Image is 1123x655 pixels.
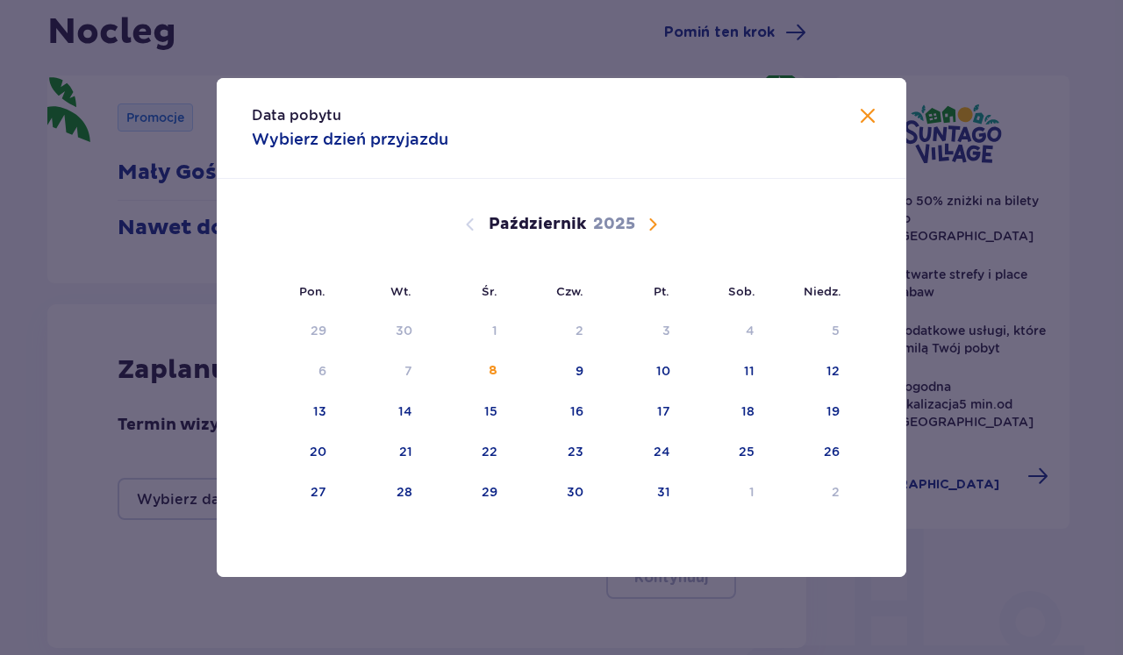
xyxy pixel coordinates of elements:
td: Data niedostępna. czwartek, 2 października 2025 [510,312,597,351]
td: 28 [339,473,426,512]
div: 12 [826,362,840,380]
td: Data niedostępna. środa, 1 października 2025 [425,312,510,351]
td: Data niedostępna. wtorek, 30 września 2025 [339,312,426,351]
td: 31 [596,473,683,512]
div: 13 [313,402,326,420]
div: 26 [824,443,840,460]
td: 10 [596,352,683,391]
td: 26 [767,433,852,472]
div: 27 [311,483,326,501]
div: 7 [404,362,412,380]
div: 29 [482,483,497,501]
small: Śr. [482,284,497,298]
div: 9 [576,362,583,380]
div: 29 [311,322,326,339]
td: 29 [425,473,510,512]
div: 31 [657,483,670,501]
div: 25 [739,443,755,460]
td: Data niedostępna. niedziela, 5 października 2025 [767,312,852,351]
div: 30 [567,483,583,501]
div: 1 [749,483,755,501]
td: 13 [252,393,339,431]
div: 14 [398,402,412,420]
button: Poprzedni miesiąc [460,214,481,235]
td: 23 [510,433,597,472]
div: 3 [662,322,670,339]
div: 20 [310,443,326,460]
div: 2 [832,483,840,501]
p: Październik [489,214,586,235]
p: 2025 [593,214,635,235]
td: 15 [425,393,510,431]
div: 10 [656,362,670,380]
div: 22 [482,443,497,460]
td: 2 [767,473,852,512]
button: Zamknij [857,106,878,128]
td: Data niedostępna. wtorek, 7 października 2025 [339,352,426,391]
td: 21 [339,433,426,472]
div: 16 [570,402,583,420]
td: Data niedostępna. poniedziałek, 29 września 2025 [252,312,339,351]
td: Data niedostępna. środa, 8 października 2025 [425,352,510,391]
td: Data niedostępna. sobota, 4 października 2025 [683,312,768,351]
div: 21 [399,443,412,460]
div: 15 [484,402,497,420]
div: 6 [318,362,326,380]
p: Wybierz dzień przyjazdu [252,129,448,150]
small: Pon. [299,284,325,298]
div: 17 [657,402,670,420]
div: 19 [826,402,840,420]
div: 23 [568,443,583,460]
small: Niedz. [804,284,841,298]
p: Data pobytu [252,106,341,125]
td: 25 [683,433,768,472]
small: Wt. [390,284,411,298]
div: 24 [654,443,670,460]
div: 1 [492,322,497,339]
small: Pt. [654,284,669,298]
td: 24 [596,433,683,472]
td: 27 [252,473,339,512]
div: 11 [744,362,755,380]
td: 18 [683,393,768,431]
td: 19 [767,393,852,431]
td: 12 [767,352,852,391]
div: 8 [489,362,497,380]
td: Data niedostępna. piątek, 3 października 2025 [596,312,683,351]
div: 28 [397,483,412,501]
div: 2 [576,322,583,339]
div: 30 [396,322,412,339]
td: 11 [683,352,768,391]
td: 22 [425,433,510,472]
div: 4 [746,322,755,339]
td: 30 [510,473,597,512]
td: 9 [510,352,597,391]
td: 20 [252,433,339,472]
small: Sob. [728,284,755,298]
td: 16 [510,393,597,431]
td: 1 [683,473,768,512]
td: 17 [596,393,683,431]
button: Następny miesiąc [642,214,663,235]
div: 18 [741,402,755,420]
small: Czw. [556,284,583,298]
td: Data niedostępna. poniedziałek, 6 października 2025 [252,352,339,391]
div: 5 [832,322,840,339]
td: 14 [339,393,426,431]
